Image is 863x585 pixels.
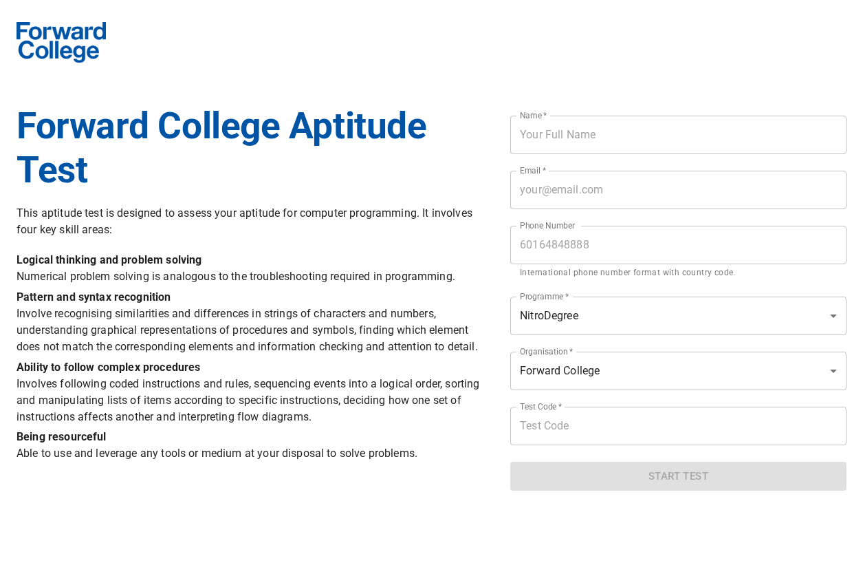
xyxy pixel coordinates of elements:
h1: Forward College Aptitude Test [17,105,494,193]
input: 60164848888 [510,226,846,264]
p: Involves following coded instructions and rules, sequencing events into a logical order, sorting ... [17,359,494,425]
p: Numerical problem solving is analogous to the troubleshooting required in programming. [17,252,494,285]
p: Able to use and leverage any tools or medium at your disposal to solve problems. [17,429,494,462]
div: NitroDegree [510,352,846,390]
b: Logical thinking and problem solving [17,253,201,266]
input: your@email.com [510,171,846,209]
b: Ability to follow complex procedures [17,361,200,374]
div: NitroDegree [510,297,846,335]
b: Being resourceful [17,430,107,443]
img: Forward School [17,22,106,63]
input: Your Full Name [510,116,846,154]
p: This aptitude test is designed to assess your aptitude for computer programming. It involves four... [17,205,494,238]
b: Pattern and syntax recognition [17,290,171,304]
p: International phone number format with country code. [520,266,837,280]
p: Involve recognising similarities and differences in strings of characters and numbers, understand... [17,289,494,355]
input: Test Code [510,407,846,445]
